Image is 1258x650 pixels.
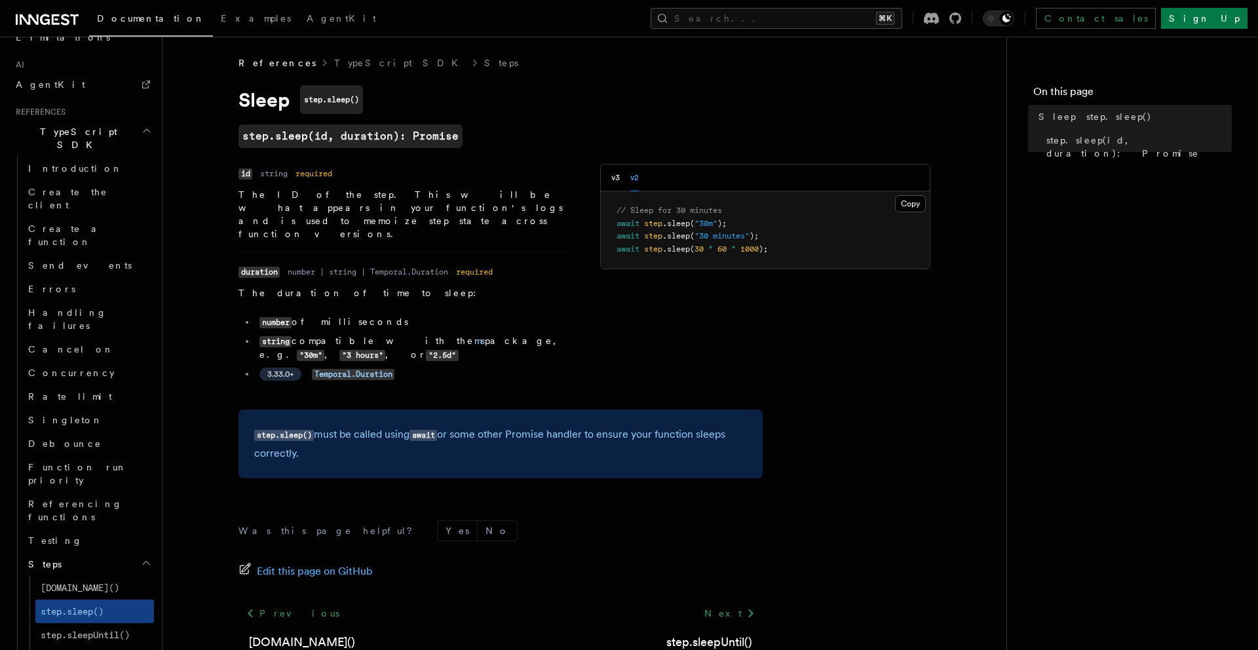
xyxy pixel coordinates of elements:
a: AgentKit [10,73,154,96]
span: References [238,56,316,69]
span: References [10,107,66,117]
span: Cancel on [28,344,114,354]
span: step.sleep() [41,606,104,617]
span: .sleep [662,244,690,254]
code: step.sleep() [254,430,314,441]
p: must be called using or some other Promise handler to ensure your function sleeps correctly. [254,425,747,463]
a: Singleton [23,408,154,432]
a: Documentation [89,4,213,37]
a: Function run priority [23,455,154,492]
span: .sleep [662,231,690,240]
span: Introduction [28,163,123,174]
span: AI [10,60,24,70]
span: AgentKit [16,79,85,90]
span: Singleton [28,415,103,425]
button: TypeScript SDK [10,120,154,157]
span: step [644,219,662,228]
span: ( [690,244,695,254]
a: [DOMAIN_NAME]() [35,576,154,600]
kbd: ⌘K [876,12,894,25]
span: Create the client [28,187,107,210]
a: Sign Up [1161,8,1248,29]
span: 1000 [740,244,759,254]
span: TypeScript SDK [10,125,142,151]
span: ); [750,231,759,240]
code: duration [238,267,280,278]
button: Search...⌘K [651,8,902,29]
span: Concurrency [28,368,115,378]
button: v3 [611,164,620,191]
dd: string [260,168,288,179]
span: [DOMAIN_NAME]() [41,583,119,593]
span: Examples [221,13,291,24]
dd: required [456,267,493,277]
a: TypeScript SDK [334,56,466,69]
span: step [644,231,662,240]
span: Testing [28,535,83,546]
a: step.sleep(id, duration): Promise [238,124,463,148]
h1: Sleep [238,85,763,114]
code: "30m" [297,350,324,361]
a: Sleep step.sleep() [1033,105,1232,128]
span: Referencing functions [28,499,123,522]
a: Limitations [10,26,154,49]
span: await [617,231,639,240]
a: Steps [484,56,518,69]
code: id [238,168,252,180]
span: ); [759,244,768,254]
a: Cancel on [23,337,154,361]
span: .sleep [662,219,690,228]
a: Next [696,602,763,625]
a: Handling failures [23,301,154,337]
span: step.sleep(id, duration): Promise [1046,134,1232,160]
span: ( [690,231,695,240]
code: await [410,430,437,441]
a: Referencing functions [23,492,154,529]
p: The ID of the step. This will be what appears in your function's logs and is used to memoize step... [238,188,569,240]
span: Limitations [16,32,110,43]
span: Send events [28,260,132,271]
span: 3.33.0+ [267,369,294,379]
dd: number | string | Temporal.Duration [288,267,448,277]
code: "2.5d" [426,350,458,361]
a: AgentKit [299,4,384,35]
a: Contact sales [1036,8,1156,29]
a: step.sleepUntil() [35,623,154,647]
span: "30 minutes" [695,231,750,240]
a: Rate limit [23,385,154,408]
button: Copy [895,195,926,212]
span: ( [690,219,695,228]
span: Debounce [28,438,102,449]
li: compatible with the package, e.g. , , or [256,334,569,362]
span: await [617,244,639,254]
a: ms [474,335,485,346]
a: Errors [23,277,154,301]
span: AgentKit [307,13,376,24]
a: Temporal.Duration [312,368,394,379]
span: Function run priority [28,462,127,486]
button: No [478,521,517,541]
a: step.sleep() [35,600,154,623]
span: Handling failures [28,307,107,331]
a: Testing [23,529,154,552]
span: Rate limit [28,391,112,402]
span: Steps [23,558,62,571]
span: step [644,244,662,254]
span: // Sleep for 30 minutes [617,206,722,215]
span: "30m" [695,219,717,228]
code: string [259,336,292,347]
a: Send events [23,254,154,277]
p: Was this page helpful? [238,524,421,537]
a: Create a function [23,217,154,254]
button: Toggle dark mode [983,10,1014,26]
a: Create the client [23,180,154,217]
a: step.sleep(id, duration): Promise [1041,128,1232,165]
li: of milliseconds [256,315,569,329]
a: Debounce [23,432,154,455]
span: step.sleepUntil() [41,630,130,640]
button: Yes [438,521,477,541]
span: Sleep step.sleep() [1039,110,1152,123]
a: Edit this page on GitHub [238,562,373,581]
span: Create a function [28,223,106,247]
